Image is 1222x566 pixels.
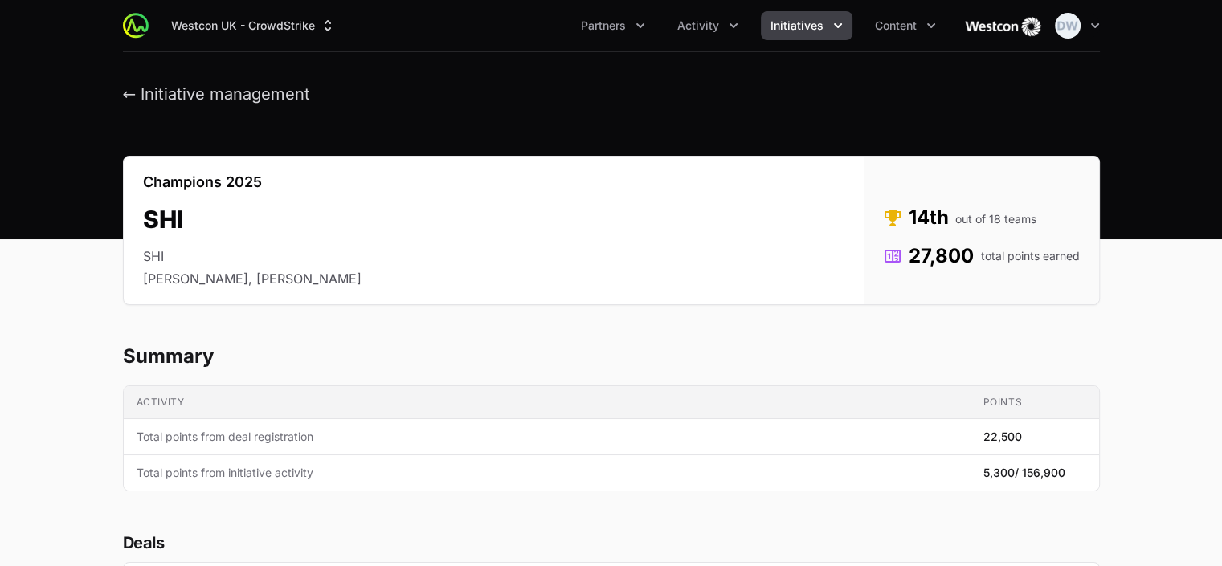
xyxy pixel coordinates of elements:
[770,18,824,34] span: Initiatives
[971,386,1099,419] th: Points
[668,11,748,40] div: Activity menu
[677,18,719,34] span: Activity
[123,344,1100,369] h2: Summary
[581,18,626,34] span: Partners
[123,13,149,39] img: ActivitySource
[1055,13,1081,39] img: Dionne Wheeler
[875,18,917,34] span: Content
[123,156,1100,305] section: SHI's details
[123,84,311,104] button: ← Initiative management
[143,246,362,266] li: SHI
[161,11,345,40] div: Supplier switch menu
[981,248,1080,264] span: total points earned
[955,211,1036,227] span: out of 18 teams
[137,465,958,481] span: Total points from initiative activity
[137,429,958,445] span: Total points from deal registration
[983,429,1022,445] span: 22,500
[161,11,345,40] button: Westcon UK - CrowdStrike
[143,269,362,288] li: [PERSON_NAME], [PERSON_NAME]
[143,205,362,234] h2: SHI
[865,11,946,40] div: Content menu
[865,11,946,40] button: Content
[965,10,1042,42] img: Westcon UK
[124,386,971,419] th: Activity
[571,11,655,40] button: Partners
[1015,466,1065,479] span: / 156,900
[761,11,852,40] div: Initiatives menu
[883,205,1080,230] dd: 14th
[571,11,655,40] div: Partners menu
[668,11,748,40] button: Activity
[883,243,1080,269] dd: 27,800
[123,530,1100,556] h2: Deals
[149,11,946,40] div: Main navigation
[761,11,852,40] button: Initiatives
[983,465,1065,481] span: 5,300
[143,173,362,192] p: Champions 2025
[123,344,1100,491] section: SHI's progress summary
